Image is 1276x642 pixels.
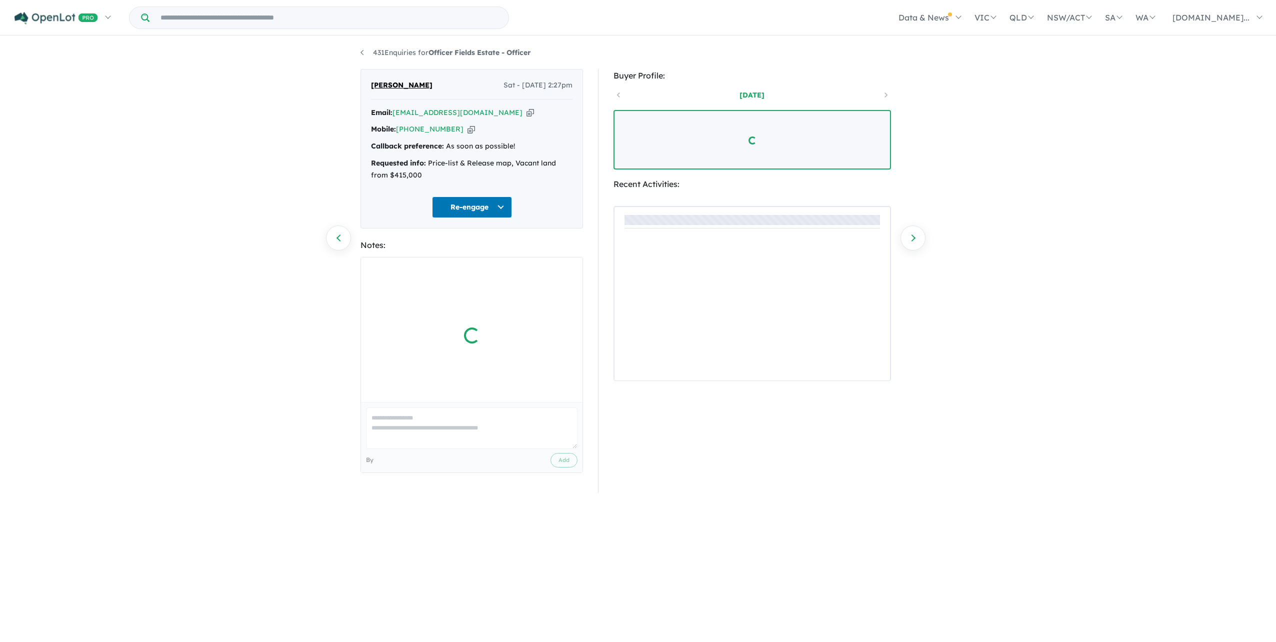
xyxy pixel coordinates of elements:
strong: Mobile: [371,124,396,133]
button: Copy [526,107,534,118]
a: [PHONE_NUMBER] [396,124,463,133]
button: Copy [467,124,475,134]
span: [DOMAIN_NAME]... [1172,12,1249,22]
a: [DATE] [709,90,794,100]
a: 431Enquiries forOfficer Fields Estate - Officer [360,48,530,57]
div: Price-list & Release map, Vacant land from $415,000 [371,157,572,181]
button: Re-engage [432,196,512,218]
strong: Email: [371,108,392,117]
strong: Requested info: [371,158,426,167]
strong: Officer Fields Estate - Officer [428,48,530,57]
input: Try estate name, suburb, builder or developer [151,7,506,28]
div: Notes: [360,238,583,252]
nav: breadcrumb [360,47,915,59]
span: [PERSON_NAME] [371,79,432,91]
strong: Callback preference: [371,141,444,150]
img: Openlot PRO Logo White [14,12,98,24]
span: Sat - [DATE] 2:27pm [503,79,572,91]
div: Buyer Profile: [613,69,891,82]
div: Recent Activities: [613,177,891,191]
div: As soon as possible! [371,140,572,152]
a: [EMAIL_ADDRESS][DOMAIN_NAME] [392,108,522,117]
